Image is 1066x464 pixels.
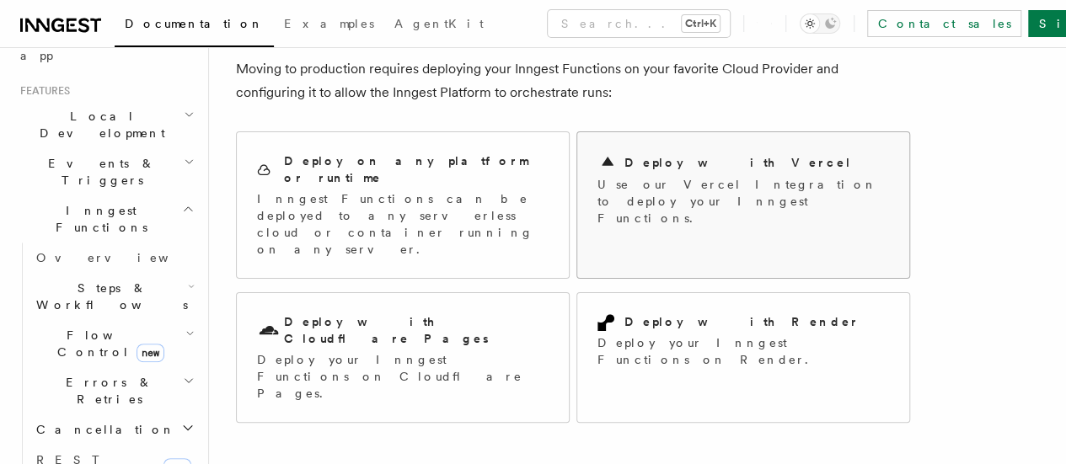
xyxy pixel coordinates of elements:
[29,243,198,273] a: Overview
[13,84,70,98] span: Features
[576,292,910,423] a: Deploy with RenderDeploy your Inngest Functions on Render.
[29,280,188,313] span: Steps & Workflows
[29,367,198,414] button: Errors & Retries
[576,131,910,279] a: Deploy with VercelUse our Vercel Integration to deploy your Inngest Functions.
[29,320,198,367] button: Flow Controlnew
[257,351,549,402] p: Deploy your Inngest Functions on Cloudflare Pages.
[13,101,198,148] button: Local Development
[36,251,210,264] span: Overview
[597,176,889,227] p: Use our Vercel Integration to deploy your Inngest Functions.
[13,148,198,195] button: Events & Triggers
[682,15,720,32] kbd: Ctrl+K
[284,152,549,186] h2: Deploy on any platform or runtime
[13,202,182,236] span: Inngest Functions
[29,374,183,408] span: Errors & Retries
[29,414,198,445] button: Cancellation
[13,155,184,189] span: Events & Triggers
[597,334,889,368] p: Deploy your Inngest Functions on Render.
[394,17,484,30] span: AgentKit
[284,17,374,30] span: Examples
[13,24,198,71] a: Setting up your app
[29,421,175,438] span: Cancellation
[867,10,1021,37] a: Contact sales
[115,5,274,47] a: Documentation
[125,17,264,30] span: Documentation
[29,327,185,360] span: Flow Control
[236,131,570,279] a: Deploy on any platform or runtimeInngest Functions can be deployed to any serverless cloud or con...
[384,5,494,45] a: AgentKit
[257,319,281,343] svg: Cloudflare
[29,273,198,320] button: Steps & Workflows
[274,5,384,45] a: Examples
[548,10,730,37] button: Search...Ctrl+K
[624,154,852,171] h2: Deploy with Vercel
[624,313,860,330] h2: Deploy with Render
[137,344,164,362] span: new
[257,190,549,258] p: Inngest Functions can be deployed to any serverless cloud or container running on any server.
[13,195,198,243] button: Inngest Functions
[236,292,570,423] a: Deploy with Cloudflare PagesDeploy your Inngest Functions on Cloudflare Pages.
[236,57,910,104] p: Moving to production requires deploying your Inngest Functions on your favorite Cloud Provider an...
[13,108,184,141] span: Local Development
[284,313,549,347] h2: Deploy with Cloudflare Pages
[800,13,840,34] button: Toggle dark mode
